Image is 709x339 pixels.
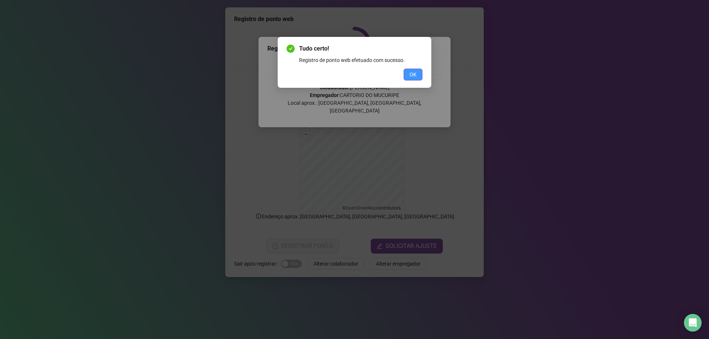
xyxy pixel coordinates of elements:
span: check-circle [287,45,295,53]
span: Tudo certo! [299,44,422,53]
span: OK [410,70,417,79]
button: OK [404,69,422,80]
div: Open Intercom Messenger [684,314,702,332]
div: Registro de ponto web efetuado com sucesso. [299,56,422,64]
